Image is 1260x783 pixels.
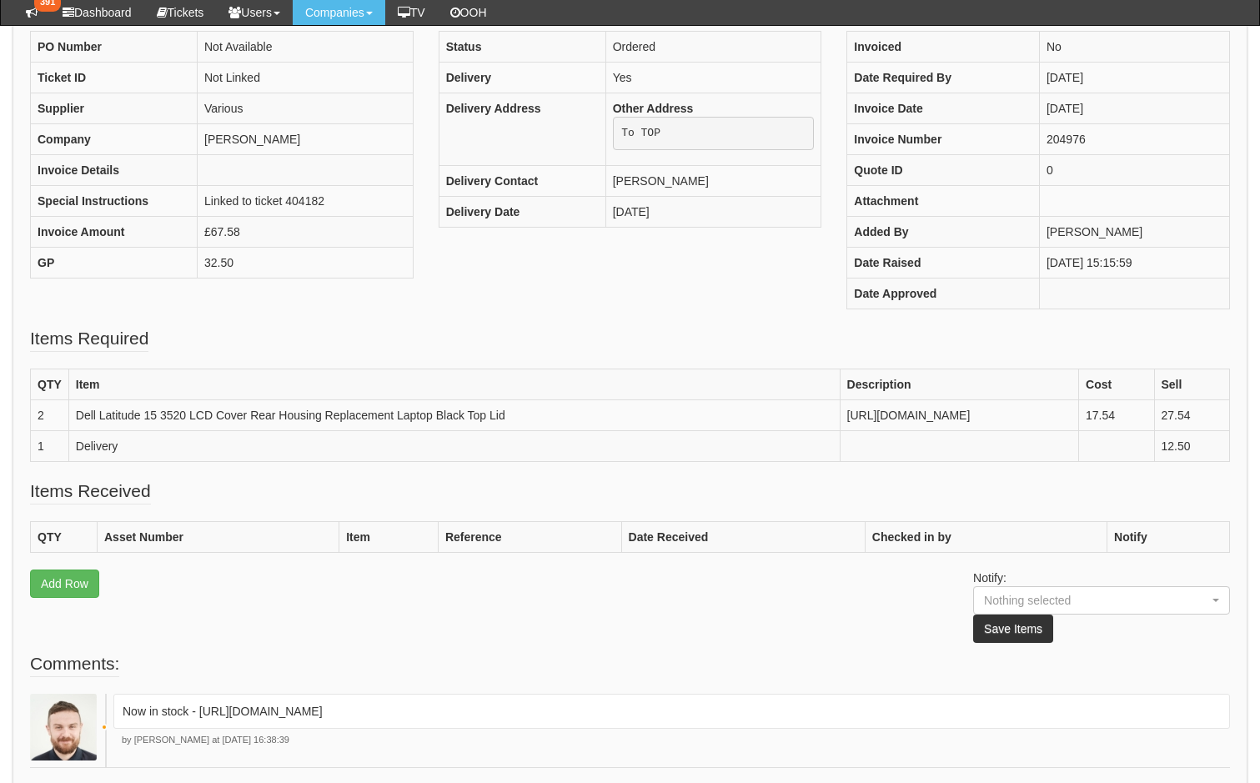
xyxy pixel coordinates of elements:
th: Special Instructions [31,186,198,217]
td: 32.50 [198,248,414,279]
p: by [PERSON_NAME] at [DATE] 16:38:39 [113,734,1230,747]
th: Sell [1154,369,1230,400]
th: Delivery Contact [439,165,605,196]
img: Brad Guiness [30,694,97,760]
th: Attachment [847,186,1040,217]
td: 12.50 [1154,431,1230,462]
th: Invoice Date [847,93,1040,124]
th: Delivery [439,63,605,93]
td: 1 [31,431,69,462]
th: Date Received [621,522,865,553]
th: Date Required By [847,63,1040,93]
td: [PERSON_NAME] [605,165,821,196]
th: Delivery Date [439,196,605,227]
th: Invoice Number [847,124,1040,155]
th: Date Raised [847,248,1040,279]
p: Now in stock - [URL][DOMAIN_NAME] [123,703,1221,720]
th: Asset Number [98,522,339,553]
td: Various [198,93,414,124]
b: Other Address [613,102,694,115]
th: Description [840,369,1079,400]
th: Company [31,124,198,155]
th: Invoiced [847,32,1040,63]
th: Delivery Address [439,93,605,166]
pre: To TOP [613,117,815,150]
td: No [1039,32,1229,63]
td: [PERSON_NAME] [1039,217,1229,248]
td: Linked to ticket 404182 [198,186,414,217]
td: [DATE] [1039,63,1229,93]
th: PO Number [31,32,198,63]
th: QTY [31,369,69,400]
th: Date Approved [847,279,1040,309]
th: Checked in by [865,522,1107,553]
th: Invoice Details [31,155,198,186]
th: Cost [1079,369,1154,400]
td: Delivery [68,431,840,462]
th: Added By [847,217,1040,248]
td: [PERSON_NAME] [198,124,414,155]
td: [DATE] 15:15:59 [1039,248,1229,279]
td: Ordered [605,32,821,63]
th: Ticket ID [31,63,198,93]
th: QTY [31,522,98,553]
td: 204976 [1039,124,1229,155]
th: Reference [438,522,621,553]
button: Save Items [973,615,1053,643]
th: Status [439,32,605,63]
legend: Items Received [30,479,151,504]
legend: Items Required [30,326,148,352]
td: 2 [31,400,69,431]
td: 0 [1039,155,1229,186]
td: Not Available [198,32,414,63]
p: Notify: [973,570,1230,643]
td: [DATE] [1039,93,1229,124]
th: Item [68,369,840,400]
td: [DATE] [605,196,821,227]
td: Yes [605,63,821,93]
th: Notify [1107,522,1230,553]
td: £67.58 [198,217,414,248]
th: Supplier [31,93,198,124]
td: Dell Latitude 15 3520 LCD Cover Rear Housing Replacement Laptop Black Top Lid [68,400,840,431]
button: Nothing selected [973,586,1230,615]
th: GP [31,248,198,279]
td: Not Linked [198,63,414,93]
th: Invoice Amount [31,217,198,248]
td: 17.54 [1079,400,1154,431]
td: 27.54 [1154,400,1230,431]
th: Quote ID [847,155,1040,186]
th: Item [339,522,439,553]
td: [URL][DOMAIN_NAME] [840,400,1079,431]
div: Nothing selected [984,592,1187,609]
a: Add Row [30,570,99,598]
legend: Comments: [30,651,119,677]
